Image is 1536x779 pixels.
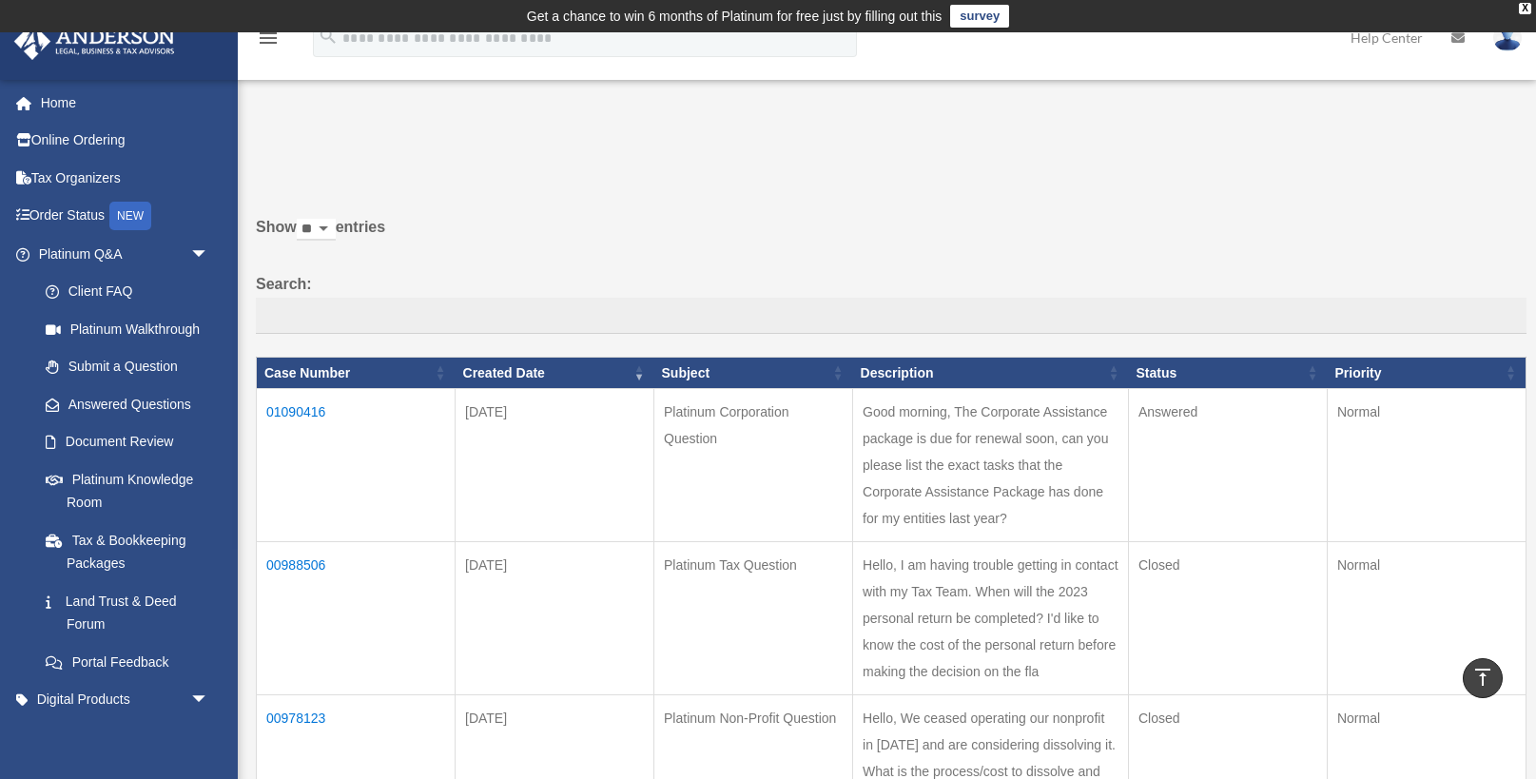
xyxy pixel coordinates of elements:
a: Order StatusNEW [13,197,238,236]
td: 01090416 [257,389,456,542]
i: menu [257,27,280,49]
td: Closed [1128,542,1327,695]
div: Get a chance to win 6 months of Platinum for free just by filling out this [527,5,943,28]
input: Search: [256,298,1526,334]
a: vertical_align_top [1463,658,1503,698]
a: Client FAQ [27,273,228,311]
a: menu [257,33,280,49]
td: [DATE] [456,389,654,542]
th: Description: activate to sort column ascending [853,357,1129,389]
td: Answered [1128,389,1327,542]
th: Priority: activate to sort column ascending [1327,357,1526,389]
th: Status: activate to sort column ascending [1128,357,1327,389]
td: Normal [1327,542,1526,695]
a: Answered Questions [27,385,219,423]
a: Platinum Knowledge Room [27,460,228,521]
i: search [318,26,339,47]
label: Search: [256,271,1526,334]
a: Submit a Question [27,348,228,386]
a: Home [13,84,238,122]
a: Tax Organizers [13,159,238,197]
img: Anderson Advisors Platinum Portal [9,23,181,60]
i: vertical_align_top [1471,666,1494,689]
td: Good morning, The Corporate Assistance package is due for renewal soon, can you please list the e... [853,389,1129,542]
a: Platinum Q&Aarrow_drop_down [13,235,228,273]
a: Portal Feedback [27,643,228,681]
td: Hello, I am having trouble getting in contact with my Tax Team. When will the 2023 personal retur... [853,542,1129,695]
th: Case Number: activate to sort column ascending [257,357,456,389]
a: Digital Productsarrow_drop_down [13,681,238,719]
img: User Pic [1493,24,1522,51]
td: 00988506 [257,542,456,695]
td: Platinum Corporation Question [654,389,853,542]
td: Normal [1327,389,1526,542]
select: Showentries [297,219,336,241]
a: Tax & Bookkeeping Packages [27,521,228,582]
label: Show entries [256,214,1526,260]
span: arrow_drop_down [190,681,228,720]
td: [DATE] [456,542,654,695]
a: Document Review [27,423,228,461]
a: Land Trust & Deed Forum [27,582,228,643]
th: Subject: activate to sort column ascending [654,357,853,389]
a: Online Ordering [13,122,238,160]
span: arrow_drop_down [190,235,228,274]
th: Created Date: activate to sort column ascending [456,357,654,389]
div: NEW [109,202,151,230]
td: Platinum Tax Question [654,542,853,695]
div: close [1519,3,1531,14]
a: survey [950,5,1009,28]
a: Platinum Walkthrough [27,310,228,348]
